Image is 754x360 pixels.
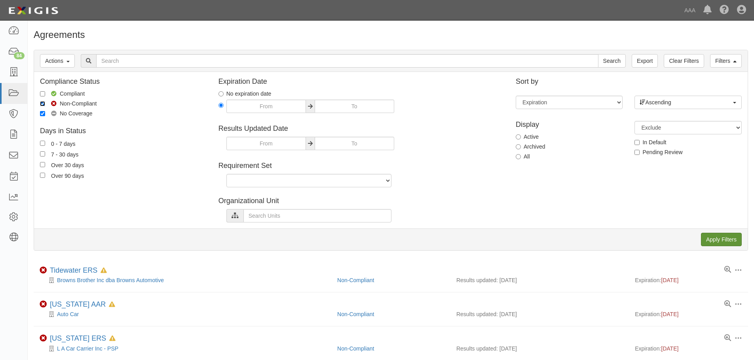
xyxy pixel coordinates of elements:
div: Results updated: [DATE] [456,276,623,284]
input: Over 30 days [40,162,45,167]
input: All [516,154,521,159]
input: To [315,100,394,113]
a: Export [632,54,658,68]
input: Search [96,54,598,68]
label: All [516,153,530,160]
h4: Results Updated Date [218,125,504,133]
a: View results summary [724,335,731,342]
h4: Organizational Unit [218,197,504,205]
i: Help Center - Complianz [720,6,729,15]
span: [DATE] [661,311,678,317]
button: Actions [40,54,75,68]
h4: Expiration Date [218,78,504,86]
a: Browns Brother Inc dba Browns Automotive [57,277,164,283]
a: AAA [680,2,699,18]
div: Auto Car [40,310,331,318]
a: [US_STATE] AAR [50,300,106,308]
div: 0 - 7 days [51,139,75,148]
input: From [226,100,306,113]
h4: Sort by [516,78,742,86]
input: Non-Compliant [40,101,45,106]
input: Over 90 days [40,173,45,178]
div: Results updated: [DATE] [456,310,623,318]
label: Active [516,133,539,141]
label: In Default [634,138,666,146]
div: 84 [14,52,25,59]
h4: Display [516,121,623,129]
input: No Coverage [40,111,45,116]
span: Ascending [640,98,731,106]
i: In Default since 08/26/2025 [109,336,116,341]
input: Archived [516,144,521,149]
div: Over 90 days [51,171,84,180]
input: 0 - 7 days [40,141,45,146]
input: Compliant [40,91,45,96]
label: No Coverage [40,109,93,117]
div: 7 - 30 days [51,150,78,158]
a: [US_STATE] ERS [50,334,106,342]
label: Archived [516,143,545,151]
h4: Days in Status [40,127,207,135]
a: Non-Compliant [337,311,374,317]
div: Expiration: [635,310,742,318]
i: Non-Compliant [40,301,47,308]
label: Compliant [40,90,85,98]
input: To [315,137,394,150]
a: Clear Filters [664,54,704,68]
input: No expiration date [218,91,224,96]
input: Search Units [243,209,391,222]
label: No expiration date [218,90,272,98]
a: Filters [710,54,742,68]
h1: Agreements [34,30,748,40]
h4: Requirement Set [218,162,504,170]
i: In Default since 08/23/2025 [101,268,107,273]
div: California ERS [50,334,116,343]
span: Actions [45,58,63,64]
img: logo-5460c22ac91f19d4615b14bd174203de0afe785f0fc80cf4dbbc73dc1793850b.png [6,4,61,18]
a: Non-Compliant [337,345,374,352]
div: Results updated: [DATE] [456,345,623,352]
a: L A Car Carrier Inc - PSP [57,345,118,352]
div: Expiration: [635,276,742,284]
a: View results summary [724,266,731,273]
div: Over 30 days [51,160,84,169]
a: Auto Car [57,311,79,317]
i: Non-Compliant [40,335,47,342]
input: Search [598,54,626,68]
a: Non-Compliant [337,277,374,283]
div: Tidewater ERS [50,266,107,275]
div: Browns Brother Inc dba Browns Automotive [40,276,331,284]
div: L A Car Carrier Inc - PSP [40,345,331,352]
span: [DATE] [661,277,678,283]
label: Pending Review [634,148,682,156]
label: Non-Compliant [40,100,97,107]
i: In Default since 08/24/2025 [109,302,115,307]
input: From [226,137,306,150]
input: Pending Review [634,150,640,155]
input: Apply Filters [701,233,742,246]
input: 7 - 30 days [40,151,45,156]
div: California AAR [50,300,115,309]
i: Non-Compliant [40,267,47,274]
span: [DATE] [661,345,678,352]
input: Active [516,134,521,139]
div: Expiration: [635,345,742,352]
button: Ascending [634,96,741,109]
h4: Compliance Status [40,78,207,86]
a: View results summary [724,301,731,308]
input: In Default [634,140,640,145]
a: Tidewater ERS [50,266,97,274]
